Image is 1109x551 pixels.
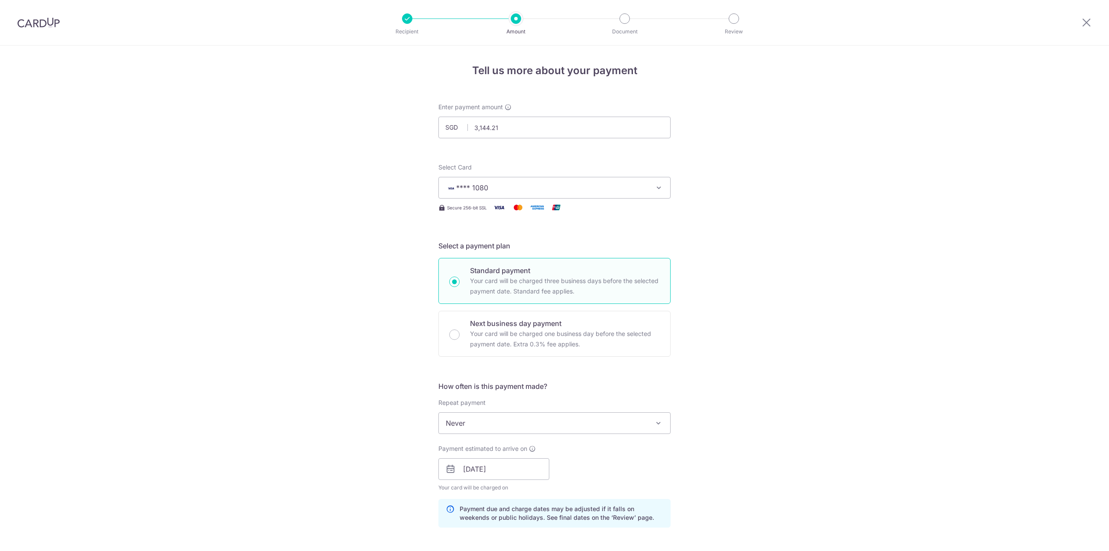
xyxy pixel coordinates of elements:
span: Never [438,412,671,434]
p: Document [593,27,657,36]
img: Mastercard [509,202,527,213]
img: VISA [446,185,456,191]
img: Union Pay [548,202,565,213]
img: CardUp [17,17,60,28]
img: Visa [490,202,508,213]
span: Never [439,413,670,434]
p: Amount [484,27,548,36]
input: DD / MM / YYYY [438,458,549,480]
span: Enter payment amount [438,103,503,111]
h4: Tell us more about your payment [438,63,671,78]
p: Review [702,27,766,36]
p: Your card will be charged three business days before the selected payment date. Standard fee appl... [470,276,660,297]
p: Your card will be charged one business day before the selected payment date. Extra 0.3% fee applies. [470,329,660,349]
p: Payment due and charge dates may be adjusted if it falls on weekends or public holidays. See fina... [460,505,663,522]
span: translation missing: en.payables.payment_networks.credit_card.summary.labels.select_card [438,163,472,171]
label: Repeat payment [438,398,486,407]
p: Standard payment [470,265,660,276]
p: Next business day payment [470,318,660,329]
input: 0.00 [438,117,671,138]
p: Recipient [375,27,439,36]
h5: Select a payment plan [438,241,671,251]
span: Your card will be charged on [438,483,549,492]
span: Secure 256-bit SSL [447,204,487,211]
img: American Express [529,202,546,213]
span: Payment estimated to arrive on [438,444,527,453]
h5: How often is this payment made? [438,381,671,391]
span: SGD [445,123,468,132]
